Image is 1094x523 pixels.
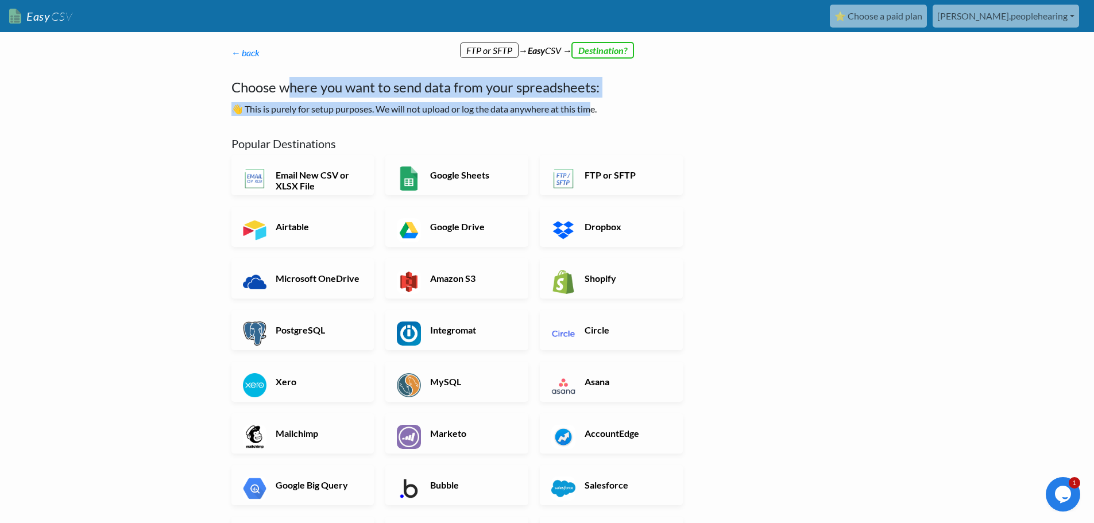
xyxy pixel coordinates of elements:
h6: Shopify [582,273,672,284]
h6: Email New CSV or XLSX File [273,169,363,191]
a: Circle [540,310,683,350]
img: Airtable App & API [243,218,267,242]
a: Google Big Query [231,465,374,505]
img: Email New CSV or XLSX File App & API [243,166,267,191]
img: Google Drive App & API [397,218,421,242]
a: Integromat [385,310,528,350]
p: 👋 This is purely for setup purposes. We will not upload or log the data anywhere at this time. [231,102,699,116]
img: Integromat App & API [397,321,421,346]
a: Dropbox [540,207,683,247]
img: MySQL App & API [397,373,421,397]
img: Dropbox App & API [551,218,575,242]
img: Bubble App & API [397,476,421,501]
img: Asana App & API [551,373,575,397]
h6: Circle [582,324,672,335]
img: Marketo App & API [397,425,421,449]
img: Mailchimp App & API [243,425,267,449]
span: CSV [50,9,72,24]
h6: Google Sheets [427,169,517,180]
img: Xero App & API [243,373,267,397]
h6: Marketo [427,428,517,439]
a: AccountEdge [540,413,683,454]
a: Marketo [385,413,528,454]
img: Microsoft OneDrive App & API [243,270,267,294]
a: Google Sheets [385,155,528,195]
h6: Mailchimp [273,428,363,439]
h6: Amazon S3 [427,273,517,284]
h6: Integromat [427,324,517,335]
a: Shopify [540,258,683,299]
img: FTP or SFTP App & API [551,166,575,191]
a: ← back [231,47,260,58]
h6: Google Big Query [273,479,363,490]
img: Amazon S3 App & API [397,270,421,294]
a: Email New CSV or XLSX File [231,155,374,195]
iframe: chat widget [1046,477,1083,512]
h6: PostgreSQL [273,324,363,335]
h6: FTP or SFTP [582,169,672,180]
h6: Xero [273,376,363,387]
a: Bubble [385,465,528,505]
img: AccountEdge App & API [551,425,575,449]
h6: Airtable [273,221,363,232]
h6: Microsoft OneDrive [273,273,363,284]
a: Salesforce [540,465,683,505]
h6: Bubble [427,479,517,490]
a: EasyCSV [9,5,72,28]
h6: MySQL [427,376,517,387]
a: Amazon S3 [385,258,528,299]
h6: AccountEdge [582,428,672,439]
h6: Asana [582,376,672,387]
a: Airtable [231,207,374,247]
img: PostgreSQL App & API [243,321,267,346]
h6: Salesforce [582,479,672,490]
h6: Dropbox [582,221,672,232]
a: Mailchimp [231,413,374,454]
img: Google Big Query App & API [243,476,267,501]
a: [PERSON_NAME].peoplehearing [933,5,1079,28]
a: Asana [540,362,683,402]
h6: Google Drive [427,221,517,232]
a: Google Drive [385,207,528,247]
img: Google Sheets App & API [397,166,421,191]
a: ⭐ Choose a paid plan [830,5,927,28]
a: MySQL [385,362,528,402]
a: Microsoft OneDrive [231,258,374,299]
div: → CSV → [220,32,875,57]
h4: Choose where you want to send data from your spreadsheets: [231,77,699,98]
h5: Popular Destinations [231,137,699,150]
a: PostgreSQL [231,310,374,350]
a: FTP or SFTP [540,155,683,195]
img: Shopify App & API [551,270,575,294]
img: Salesforce App & API [551,476,575,501]
a: Xero [231,362,374,402]
img: Circle App & API [551,321,575,346]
